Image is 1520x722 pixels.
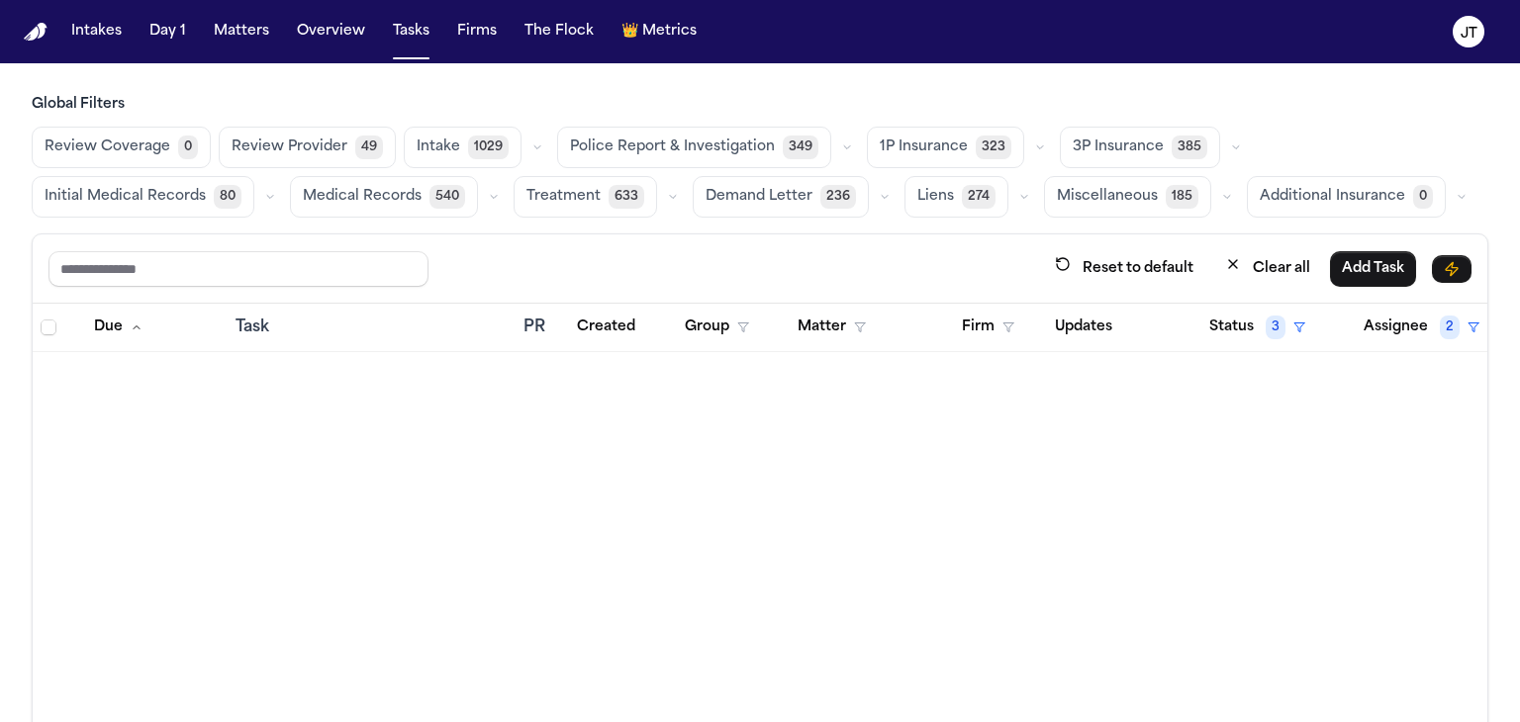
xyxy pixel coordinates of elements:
[526,187,601,207] span: Treatment
[219,127,396,168] button: Review Provider49
[303,187,422,207] span: Medical Records
[429,185,465,209] span: 540
[673,310,761,345] button: Group
[32,127,211,168] button: Review Coverage0
[514,176,657,218] button: Treatment633
[1197,310,1317,345] button: Status3
[1213,250,1322,287] button: Clear all
[45,187,206,207] span: Initial Medical Records
[1247,176,1446,218] button: Additional Insurance0
[417,137,460,157] span: Intake
[570,137,775,157] span: Police Report & Investigation
[950,310,1026,345] button: Firm
[1432,255,1472,283] button: Immediate Task
[355,135,383,159] span: 49
[1413,185,1433,209] span: 0
[142,14,194,49] button: Day 1
[786,310,878,345] button: Matter
[214,185,241,209] span: 80
[1043,310,1124,345] button: Updates
[385,14,437,49] button: Tasks
[1172,135,1207,159] span: 385
[178,135,198,159] span: 0
[642,22,697,42] span: Metrics
[1060,127,1220,168] button: 3P Insurance385
[1440,316,1460,339] span: 2
[63,14,130,49] button: Intakes
[867,127,1024,168] button: 1P Insurance323
[557,127,831,168] button: Police Report & Investigation349
[1352,310,1491,345] button: Assignee2
[783,135,818,159] span: 349
[32,95,1488,115] h3: Global Filters
[404,127,522,168] button: Intake1029
[693,176,869,218] button: Demand Letter236
[904,176,1008,218] button: Liens274
[976,135,1011,159] span: 323
[32,176,254,218] button: Initial Medical Records80
[1166,185,1198,209] span: 185
[820,185,856,209] span: 236
[1260,187,1405,207] span: Additional Insurance
[614,14,705,49] button: crownMetrics
[706,187,812,207] span: Demand Letter
[289,14,373,49] button: Overview
[24,23,47,42] a: Home
[621,22,638,42] span: crown
[517,14,602,49] button: The Flock
[962,185,996,209] span: 274
[523,316,549,339] div: PR
[24,23,47,42] img: Finch Logo
[917,187,954,207] span: Liens
[468,135,509,159] span: 1029
[1073,137,1164,157] span: 3P Insurance
[1461,27,1477,41] text: JT
[236,316,508,339] div: Task
[1330,251,1416,287] button: Add Task
[1057,187,1158,207] span: Miscellaneous
[609,185,644,209] span: 633
[1044,176,1211,218] button: Miscellaneous185
[880,137,968,157] span: 1P Insurance
[290,176,478,218] button: Medical Records540
[41,319,56,335] span: Select all
[206,14,277,49] button: Matters
[45,137,170,157] span: Review Coverage
[82,310,154,345] button: Due
[1043,250,1205,287] button: Reset to default
[449,14,505,49] button: Firms
[565,310,647,345] button: Created
[232,137,347,157] span: Review Provider
[1266,316,1285,339] span: 3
